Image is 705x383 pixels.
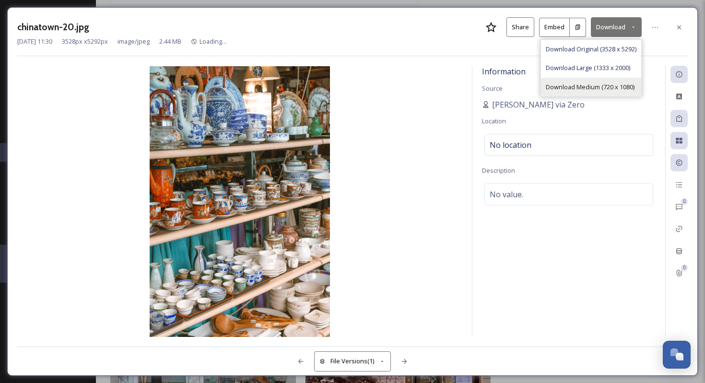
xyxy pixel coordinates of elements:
[159,37,181,46] span: 2.44 MB
[681,264,688,271] div: 0
[546,83,634,92] span: Download Medium (720 x 1080)
[482,166,515,175] span: Description
[490,139,531,151] span: No location
[17,20,89,34] h3: chinatown-20.jpg
[492,99,585,110] span: [PERSON_NAME] via Zero
[482,117,506,125] span: Location
[539,18,570,37] button: Embed
[546,45,636,54] span: Download Original (3528 x 5292)
[681,198,688,205] div: 0
[546,63,630,72] span: Download Large (1333 x 2000)
[506,17,534,37] button: Share
[482,84,503,93] span: Source
[663,341,691,369] button: Open Chat
[200,37,226,46] span: Loading...
[591,17,642,37] button: Download
[314,351,391,371] button: File Versions(1)
[482,66,526,77] span: Information
[62,37,108,46] span: 3528 px x 5292 px
[117,37,150,46] span: image/jpeg
[17,37,52,46] span: [DATE] 11:30
[17,66,462,337] img: chinatown-20.jpg
[490,189,523,200] span: No value.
